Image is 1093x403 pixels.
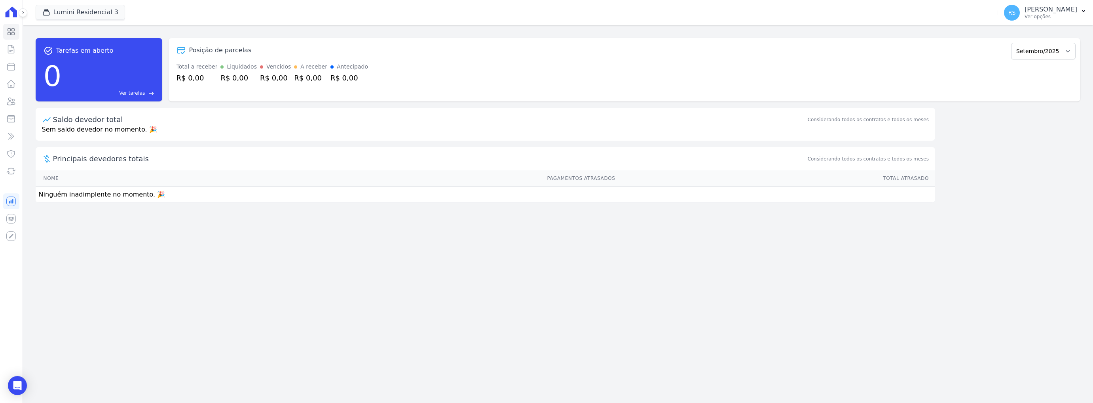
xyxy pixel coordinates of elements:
[8,376,27,395] div: Open Intercom Messenger
[119,90,145,97] span: Ver tarefas
[56,46,114,55] span: Tarefas em aberto
[148,90,154,96] span: east
[53,114,806,125] div: Saldo devedor total
[337,63,368,71] div: Antecipado
[294,73,327,83] div: R$ 0,00
[65,90,154,97] a: Ver tarefas east
[808,155,929,162] span: Considerando todos os contratos e todos os meses
[260,73,291,83] div: R$ 0,00
[266,63,291,71] div: Vencidos
[616,170,935,187] th: Total Atrasado
[808,116,929,123] div: Considerando todos os contratos e todos os meses
[176,63,218,71] div: Total a receber
[189,46,252,55] div: Posição de parcelas
[36,5,125,20] button: Lumini Residencial 3
[53,153,806,164] span: Principais devedores totais
[36,187,935,203] td: Ninguém inadimplente no momento. 🎉
[998,2,1093,24] button: RS [PERSON_NAME] Ver opções
[330,73,368,83] div: R$ 0,00
[196,170,616,187] th: Pagamentos Atrasados
[36,125,935,141] p: Sem saldo devedor no momento. 🎉
[227,63,257,71] div: Liquidados
[1025,6,1077,13] p: [PERSON_NAME]
[1008,10,1016,15] span: RS
[300,63,327,71] div: A receber
[220,73,257,83] div: R$ 0,00
[36,170,196,187] th: Nome
[44,55,62,97] div: 0
[1025,13,1077,20] p: Ver opções
[176,73,218,83] div: R$ 0,00
[44,46,53,55] span: task_alt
